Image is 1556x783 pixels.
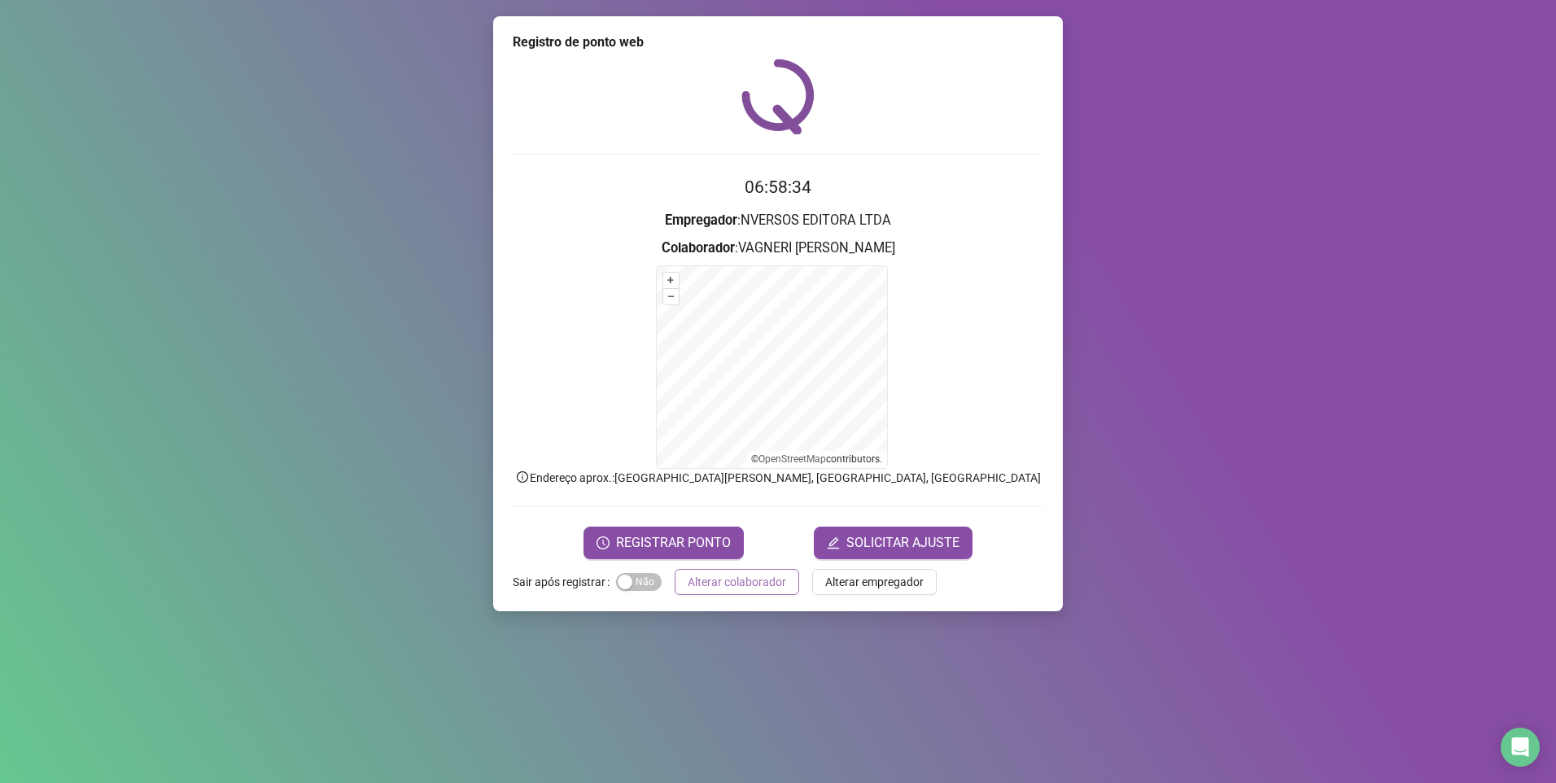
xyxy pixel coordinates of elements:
[675,569,799,595] button: Alterar colaborador
[597,536,610,549] span: clock-circle
[812,569,937,595] button: Alterar empregador
[745,177,811,197] time: 06:58:34
[662,240,735,256] strong: Colaborador
[663,273,679,288] button: +
[583,527,744,559] button: REGISTRAR PONTO
[688,573,786,591] span: Alterar colaborador
[825,573,924,591] span: Alterar empregador
[665,212,737,228] strong: Empregador
[758,453,826,465] a: OpenStreetMap
[846,533,959,553] span: SOLICITAR AJUSTE
[515,470,530,484] span: info-circle
[513,33,1043,52] div: Registro de ponto web
[513,210,1043,231] h3: : NVERSOS EDITORA LTDA
[513,469,1043,487] p: Endereço aprox. : [GEOGRAPHIC_DATA][PERSON_NAME], [GEOGRAPHIC_DATA], [GEOGRAPHIC_DATA]
[814,527,972,559] button: editSOLICITAR AJUSTE
[663,289,679,304] button: –
[616,533,731,553] span: REGISTRAR PONTO
[513,238,1043,259] h3: : VAGNERI [PERSON_NAME]
[1501,728,1540,767] div: Open Intercom Messenger
[827,536,840,549] span: edit
[741,59,815,134] img: QRPoint
[751,453,882,465] li: © contributors.
[513,569,616,595] label: Sair após registrar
